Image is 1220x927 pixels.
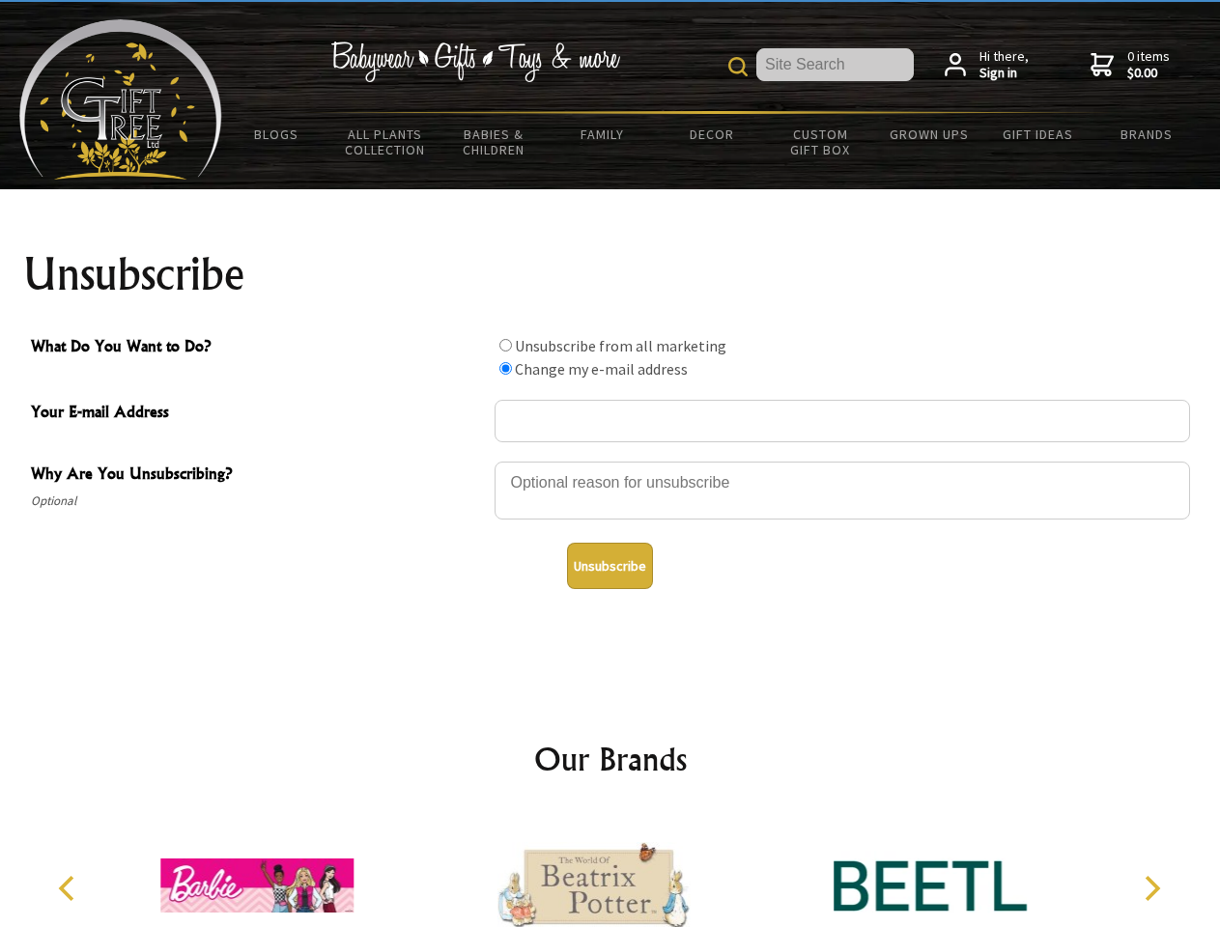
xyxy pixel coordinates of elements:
[945,48,1029,82] a: Hi there,Sign in
[31,334,485,362] span: What Do You Want to Do?
[983,114,1092,154] a: Gift Ideas
[39,736,1182,782] h2: Our Brands
[23,251,1198,297] h1: Unsubscribe
[1127,65,1170,82] strong: $0.00
[728,57,748,76] img: product search
[499,362,512,375] input: What Do You Want to Do?
[330,42,620,82] img: Babywear - Gifts - Toys & more
[979,48,1029,82] span: Hi there,
[549,114,658,154] a: Family
[766,114,875,170] a: Custom Gift Box
[48,867,91,910] button: Previous
[1092,114,1202,154] a: Brands
[331,114,440,170] a: All Plants Collection
[31,490,485,513] span: Optional
[756,48,914,81] input: Site Search
[567,543,653,589] button: Unsubscribe
[979,65,1029,82] strong: Sign in
[499,339,512,351] input: What Do You Want to Do?
[495,462,1190,520] textarea: Why Are You Unsubscribing?
[222,114,331,154] a: BLOGS
[31,400,485,428] span: Your E-mail Address
[1130,867,1173,910] button: Next
[515,336,726,355] label: Unsubscribe from all marketing
[19,19,222,180] img: Babyware - Gifts - Toys and more...
[495,400,1190,442] input: Your E-mail Address
[515,359,688,379] label: Change my e-mail address
[440,114,549,170] a: Babies & Children
[1127,47,1170,82] span: 0 items
[874,114,983,154] a: Grown Ups
[657,114,766,154] a: Decor
[31,462,485,490] span: Why Are You Unsubscribing?
[1091,48,1170,82] a: 0 items$0.00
